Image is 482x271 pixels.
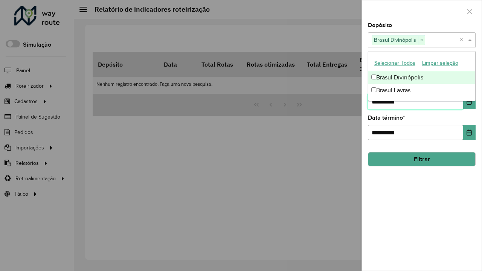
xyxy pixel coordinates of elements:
[368,21,392,30] label: Depósito
[418,36,425,45] span: ×
[463,94,476,109] button: Choose Date
[372,35,418,44] span: Brasul Divinópolis
[368,152,476,166] button: Filtrar
[460,35,466,44] span: Clear all
[371,57,419,69] button: Selecionar Todos
[463,125,476,140] button: Choose Date
[419,57,462,69] button: Limpar seleção
[368,51,476,101] ng-dropdown-panel: Options list
[368,84,475,97] div: Brasul Lavras
[368,113,405,122] label: Data término
[368,71,475,84] div: Brasul Divinópolis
